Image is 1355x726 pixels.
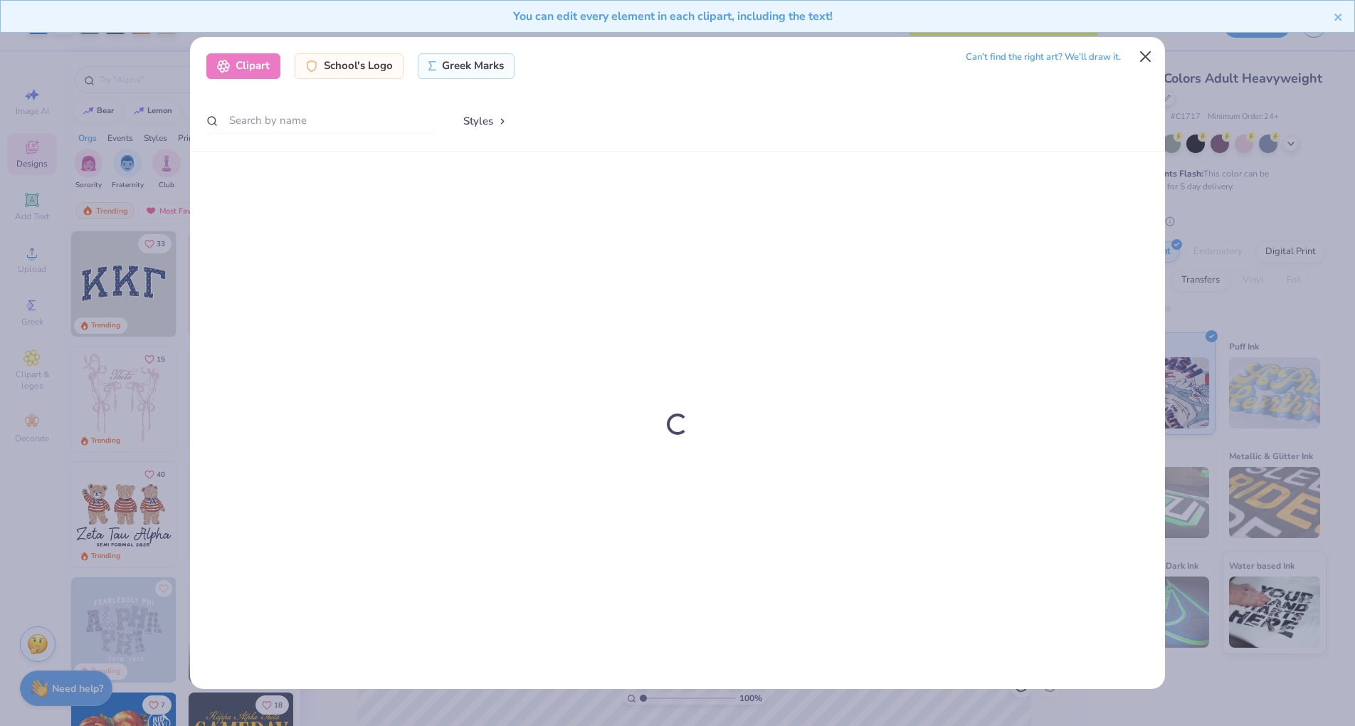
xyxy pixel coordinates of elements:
[448,107,522,135] button: Styles
[206,53,280,79] div: Clipart
[418,53,515,79] div: Greek Marks
[295,53,404,79] div: School's Logo
[1334,8,1344,25] button: close
[206,107,434,134] input: Search by name
[1132,43,1159,70] button: Close
[966,45,1121,70] div: Can’t find the right art? We’ll draw it.
[11,8,1334,25] div: You can edit every element in each clipart, including the text!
